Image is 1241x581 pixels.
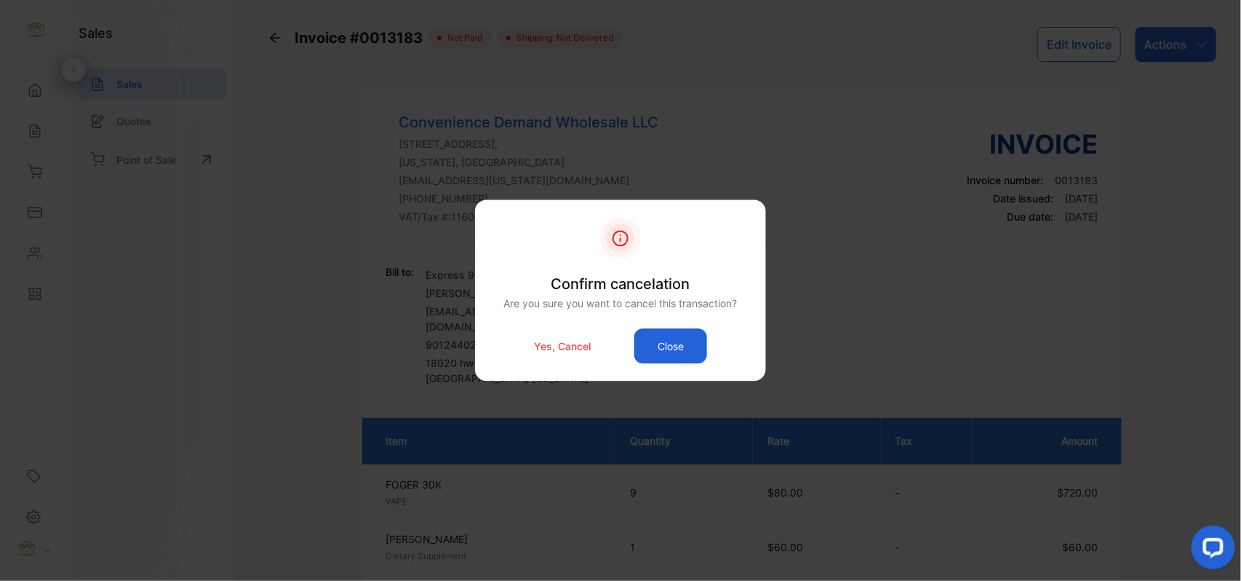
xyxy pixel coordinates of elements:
p: Confirm cancelation [504,274,738,296]
button: Close [634,329,707,364]
iframe: LiveChat chat widget [1180,520,1241,581]
p: Yes, Cancel [534,339,591,354]
p: Are you sure you want to cancel this transaction? [504,296,738,312]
